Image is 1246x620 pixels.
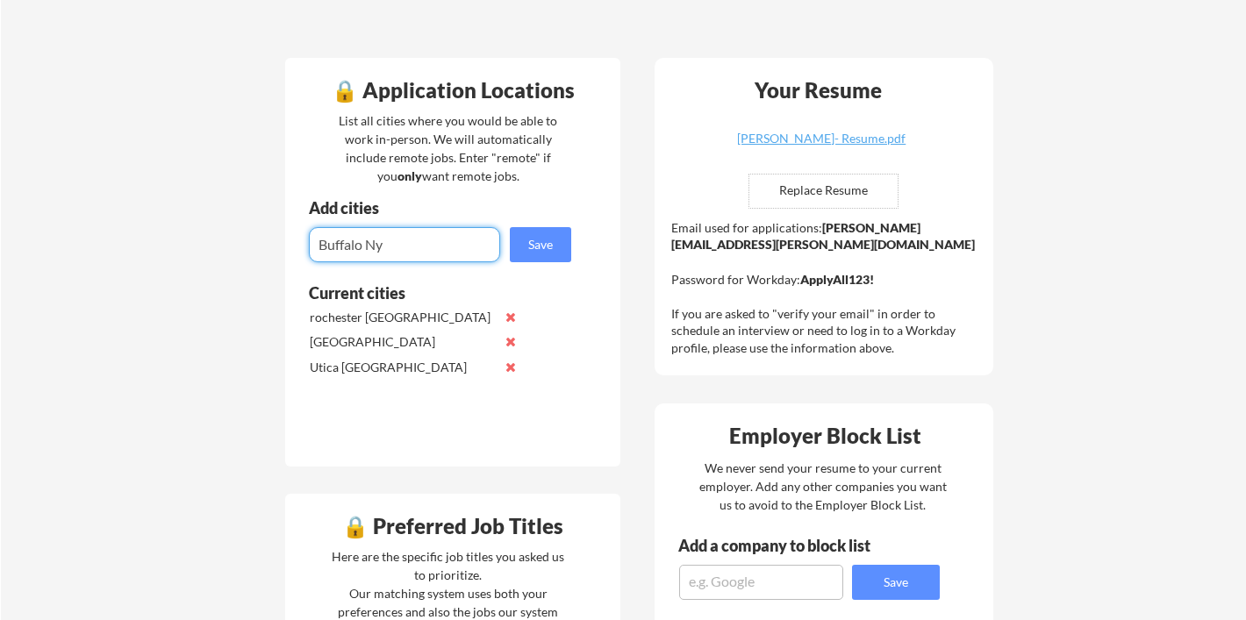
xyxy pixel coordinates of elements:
[309,227,500,262] input: e.g. Los Angeles, CA
[290,80,616,101] div: 🔒 Application Locations
[671,220,975,253] strong: [PERSON_NAME][EMAIL_ADDRESS][PERSON_NAME][DOMAIN_NAME]
[671,219,981,357] div: Email used for applications: Password for Workday: If you are asked to "verify your email" in ord...
[309,200,576,216] div: Add cities
[327,111,569,185] div: List all cities where you would be able to work in-person. We will automatically include remote j...
[510,227,571,262] button: Save
[310,359,495,376] div: Utica [GEOGRAPHIC_DATA]
[310,309,495,326] div: rochester [GEOGRAPHIC_DATA]
[678,538,898,553] div: Add a company to block list
[397,168,422,183] strong: only
[309,285,552,301] div: Current cities
[717,132,926,160] a: [PERSON_NAME]- Resume.pdf
[852,565,940,600] button: Save
[717,132,926,145] div: [PERSON_NAME]- Resume.pdf
[310,333,495,351] div: [GEOGRAPHIC_DATA]
[800,272,874,287] strong: ApplyAll123!
[290,516,616,537] div: 🔒 Preferred Job Titles
[731,80,905,101] div: Your Resume
[698,459,948,514] div: We never send your resume to your current employer. Add any other companies you want us to avoid ...
[662,425,988,446] div: Employer Block List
